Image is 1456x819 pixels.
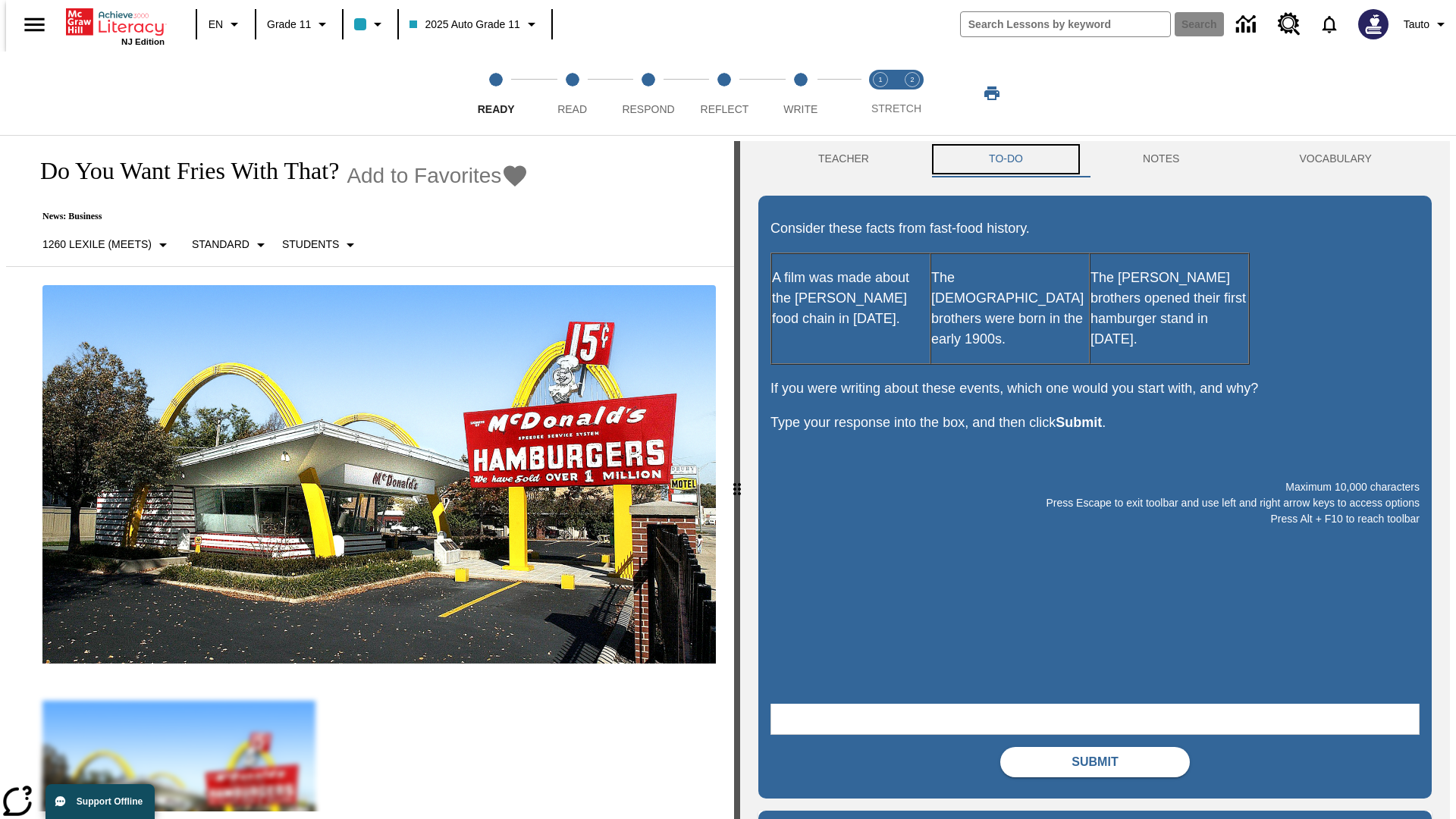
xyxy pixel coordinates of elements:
[478,103,515,115] span: Ready
[1227,4,1269,45] a: Data Center
[757,52,845,135] button: Write step 5 of 5
[6,141,734,811] div: reading
[890,52,934,135] button: Stretch Respond step 2 of 2
[347,164,501,188] span: Add to Favorites
[1090,268,1248,350] p: The [PERSON_NAME] brothers opened their first hamburger stand in [DATE].
[740,141,1450,819] div: activity
[1404,17,1429,33] span: Tauto
[42,285,716,664] img: One of the first McDonald's stores, with the iconic red sign and golden arches.
[770,495,1420,511] p: Press Escape to exit toolbar and use left and right arrow keys to access options
[77,796,143,807] span: Support Offline
[1056,415,1102,430] strong: Submit
[24,157,339,185] h1: Do You Want Fries With That?
[929,141,1083,177] button: TO-DO
[1000,747,1190,777] button: Submit
[961,12,1170,36] input: search field
[403,11,546,38] button: Class: 2025 Auto Grade 11, Select your class
[622,103,674,115] span: Respond
[6,12,221,26] body: Maximum 10,000 characters Press Escape to exit toolbar and use left and right arrow keys to acces...
[45,784,155,819] button: Support Offline
[557,103,587,115] span: Read
[1398,11,1456,38] button: Profile/Settings
[1269,4,1310,45] a: Resource Center, Will open in new tab
[770,511,1420,527] p: Press Alt + F10 to reach toolbar
[783,103,817,115] span: Write
[1358,9,1389,39] img: Avatar
[701,103,749,115] span: Reflect
[758,141,929,177] button: Teacher
[734,141,740,819] div: Press Enter or Spacebar and then press right and left arrow keys to move the slider
[36,231,178,259] button: Select Lexile, 1260 Lexile (Meets)
[858,52,902,135] button: Stretch Read step 1 of 2
[1239,141,1432,177] button: VOCABULARY
[604,52,692,135] button: Respond step 3 of 5
[1083,141,1239,177] button: NOTES
[186,231,276,259] button: Scaffolds, Standard
[1310,5,1349,44] a: Notifications
[24,211,529,222] p: News: Business
[878,76,882,83] text: 1
[347,162,529,189] button: Add to Favorites - Do You Want Fries With That?
[528,52,616,135] button: Read step 2 of 5
[121,37,165,46] span: NJ Edition
[770,413,1420,433] p: Type your response into the box, and then click .
[409,17,519,33] span: 2025 Auto Grade 11
[282,237,339,253] p: Students
[267,17,311,33] span: Grade 11
[1349,5,1398,44] button: Select a new avatar
[968,80,1016,107] button: Print
[192,237,249,253] p: Standard
[910,76,914,83] text: 2
[772,268,930,329] p: A film was made about the [PERSON_NAME] food chain in [DATE].
[871,102,921,115] span: STRETCH
[66,5,165,46] div: Home
[348,11,393,38] button: Class color is light blue. Change class color
[452,52,540,135] button: Ready step 1 of 5
[202,11,250,38] button: Language: EN, Select a language
[12,2,57,47] button: Open side menu
[770,218,1420,239] p: Consider these facts from fast-food history.
[42,237,152,253] p: 1260 Lexile (Meets)
[261,11,337,38] button: Grade: Grade 11, Select a grade
[276,231,366,259] button: Select Student
[770,378,1420,399] p: If you were writing about these events, which one would you start with, and why?
[680,52,768,135] button: Reflect step 4 of 5
[931,268,1089,350] p: The [DEMOGRAPHIC_DATA] brothers were born in the early 1900s.
[209,17,223,33] span: EN
[758,141,1432,177] div: Instructional Panel Tabs
[770,479,1420,495] p: Maximum 10,000 characters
